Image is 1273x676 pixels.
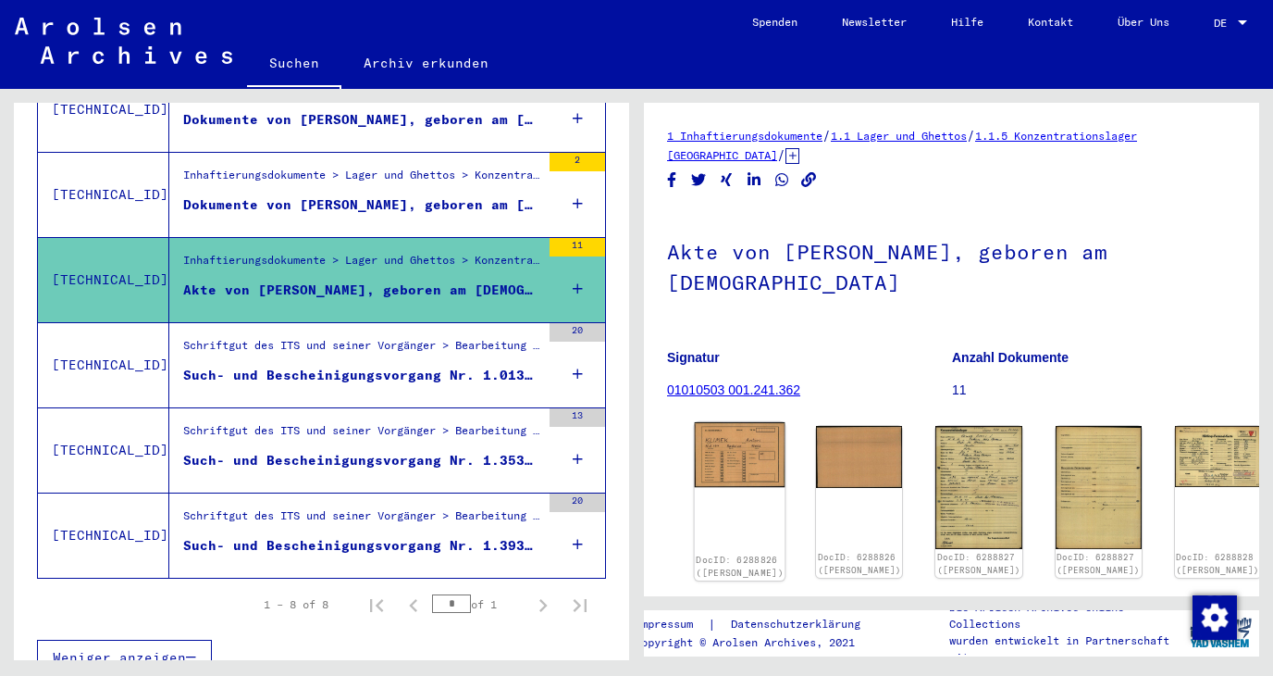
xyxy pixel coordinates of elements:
div: Dokumente von [PERSON_NAME], geboren am [DEMOGRAPHIC_DATA] [183,110,540,130]
td: [TECHNICAL_ID] [38,237,169,322]
img: yv_logo.png [1186,609,1255,656]
button: Share on LinkedIn [745,169,764,192]
b: Anzahl Dokumente [952,350,1069,365]
div: 11 [550,238,605,257]
a: 1 Inhaftierungsdokumente [667,129,822,143]
td: [TECHNICAL_ID] [38,493,169,578]
button: Share on Facebook [662,169,682,192]
a: 1.1 Lager und Ghettos [831,129,967,143]
p: Die Arolsen Archives Online-Collections [949,599,1182,632]
td: [TECHNICAL_ID] [38,152,169,237]
img: 002.jpg [1056,426,1142,549]
span: DE [1214,17,1234,30]
img: 001.jpg [935,426,1021,548]
td: [TECHNICAL_ID] [38,322,169,407]
div: Dokumente von [PERSON_NAME], geboren am [DEMOGRAPHIC_DATA] [183,195,540,215]
div: Schriftgut des ITS und seiner Vorgänger > Bearbeitung von Anfragen > Fallbezogene [MEDICAL_DATA] ... [183,422,540,448]
span: Weniger anzeigen [53,649,186,666]
div: Inhaftierungsdokumente > Lager und Ghettos > Konzentrationslager [GEOGRAPHIC_DATA] > Individuelle... [183,167,540,193]
div: Schriftgut des ITS und seiner Vorgänger > Bearbeitung von Anfragen > Fallbezogene [MEDICAL_DATA] ... [183,507,540,533]
div: 20 [550,494,605,512]
a: Datenschutzerklärung [716,615,883,634]
td: [TECHNICAL_ID] [38,407,169,493]
div: Zustimmung ändern [1192,595,1236,639]
p: 11 [952,381,1236,400]
td: [TECHNICAL_ID] [38,67,169,152]
a: DocID: 6288826 ([PERSON_NAME]) [696,555,784,579]
span: / [967,127,975,144]
a: Suchen [247,41,341,89]
button: Share on WhatsApp [772,169,792,192]
button: Share on Xing [717,169,736,192]
p: Copyright © Arolsen Archives, 2021 [635,634,883,651]
button: Weniger anzeigen [37,640,212,675]
a: DocID: 6288827 ([PERSON_NAME]) [1057,552,1140,575]
img: 001.jpg [1175,426,1261,487]
b: Signatur [667,350,720,365]
div: Inhaftierungsdokumente > Lager und Ghettos > Konzentrationslager [GEOGRAPHIC_DATA] > Individuelle... [183,252,540,278]
a: 01010503 001.241.362 [667,382,800,397]
button: Next page [525,586,562,623]
div: Such- und Bescheinigungsvorgang Nr. 1.353.143 für [PERSON_NAME] geboren [DEMOGRAPHIC_DATA] [183,451,540,470]
h1: Akte von [PERSON_NAME], geboren am [DEMOGRAPHIC_DATA] [667,209,1236,321]
a: Impressum [635,615,708,634]
div: 2 [550,153,605,171]
div: of 1 [432,595,525,613]
div: 1 – 8 of 8 [264,596,328,613]
img: Zustimmung ändern [1193,595,1237,640]
a: DocID: 6288828 ([PERSON_NAME]) [1176,552,1259,575]
div: 13 [550,408,605,427]
div: Such- und Bescheinigungsvorgang Nr. 1.013.962 für [PERSON_NAME] geboren [DEMOGRAPHIC_DATA] [183,366,540,385]
p: wurden entwickelt in Partnerschaft mit [949,632,1182,666]
div: 20 [550,323,605,342]
button: Share on Twitter [689,169,709,192]
div: Akte von [PERSON_NAME], geboren am [DEMOGRAPHIC_DATA] [183,281,540,300]
div: | [635,615,883,634]
a: DocID: 6288826 ([PERSON_NAME]) [818,552,901,575]
a: Archiv erkunden [341,41,511,85]
button: Last page [562,586,599,623]
img: 002.jpg [816,426,902,488]
span: / [822,127,831,144]
img: Arolsen_neg.svg [15,18,232,64]
span: / [777,146,785,163]
button: Copy link [799,169,819,192]
button: First page [358,586,395,623]
div: Such- und Bescheinigungsvorgang Nr. 1.393.967 für [PERSON_NAME] geboren [DEMOGRAPHIC_DATA] [183,536,540,556]
img: 001.jpg [695,422,785,487]
a: DocID: 6288827 ([PERSON_NAME]) [937,552,1020,575]
div: Schriftgut des ITS und seiner Vorgänger > Bearbeitung von Anfragen > Fallbezogene [MEDICAL_DATA] ... [183,337,540,363]
button: Previous page [395,586,432,623]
